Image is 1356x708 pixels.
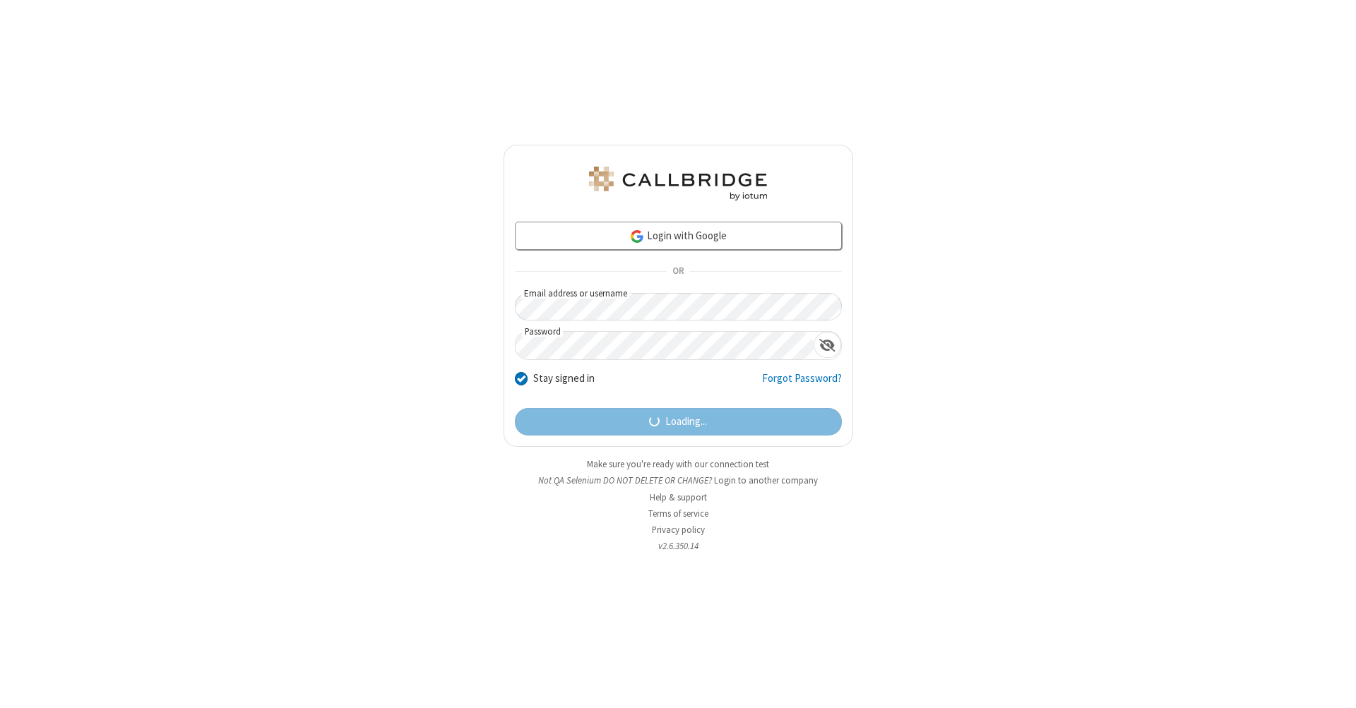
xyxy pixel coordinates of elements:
a: Help & support [650,491,707,503]
a: Terms of service [648,508,708,520]
a: Make sure you're ready with our connection test [587,458,769,470]
input: Password [516,332,814,359]
li: v2.6.350.14 [504,539,853,553]
li: Not QA Selenium DO NOT DELETE OR CHANGE? [504,474,853,487]
button: Loading... [515,408,842,436]
label: Stay signed in [533,371,595,387]
a: Login with Google [515,222,842,250]
img: google-icon.png [629,229,645,244]
img: QA Selenium DO NOT DELETE OR CHANGE [586,167,770,200]
a: Privacy policy [652,524,705,536]
a: Forgot Password? [762,371,842,397]
span: Loading... [665,414,707,430]
div: Show password [814,332,841,358]
input: Email address or username [515,293,842,320]
span: OR [667,262,689,282]
button: Login to another company [714,474,818,487]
